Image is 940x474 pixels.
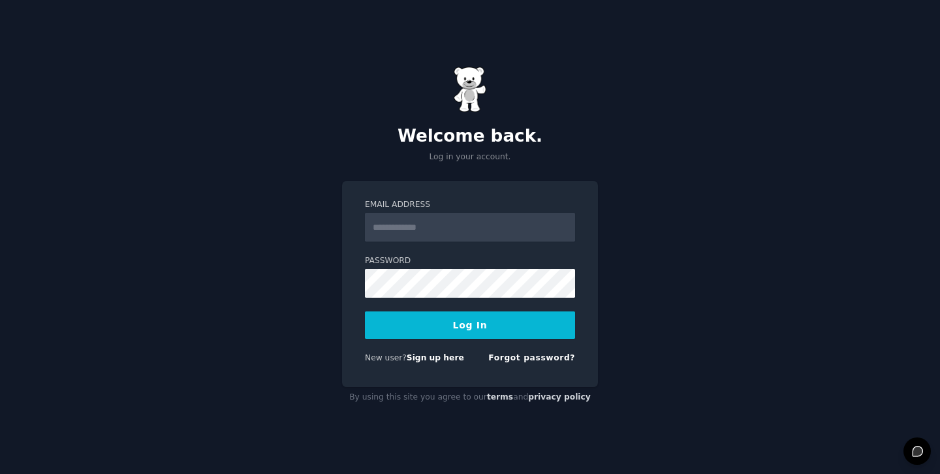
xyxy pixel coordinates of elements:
[365,353,407,362] span: New user?
[365,199,575,211] label: Email Address
[342,387,598,408] div: By using this site you agree to our and
[365,311,575,339] button: Log In
[342,126,598,147] h2: Welcome back.
[528,392,591,402] a: privacy policy
[365,255,575,267] label: Password
[487,392,513,402] a: terms
[342,151,598,163] p: Log in your account.
[407,353,464,362] a: Sign up here
[488,353,575,362] a: Forgot password?
[454,67,486,112] img: Gummy Bear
